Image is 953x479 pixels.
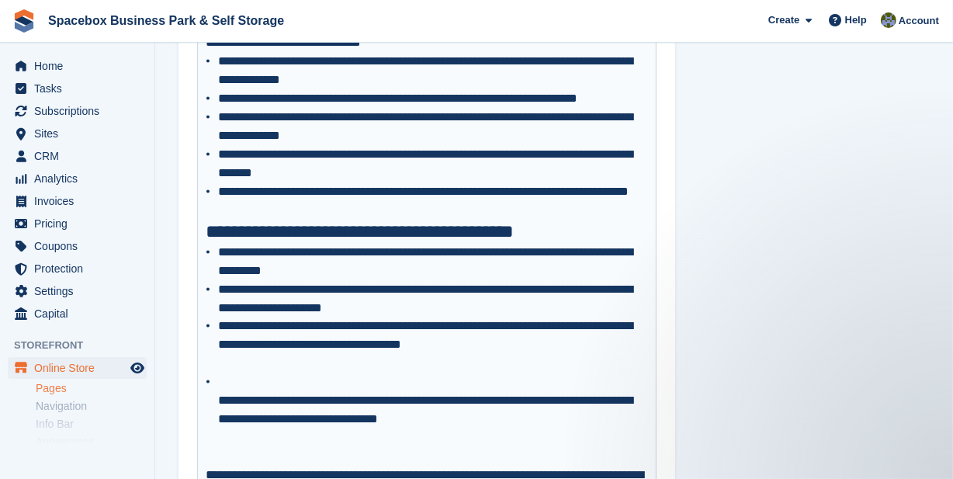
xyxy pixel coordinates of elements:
[36,399,147,414] a: Navigation
[34,100,127,122] span: Subscriptions
[36,417,147,432] a: Info Bar
[8,213,147,234] a: menu
[34,357,127,379] span: Online Store
[34,235,127,257] span: Coupons
[8,55,147,77] a: menu
[8,258,147,279] a: menu
[14,338,154,353] span: Storefront
[768,12,799,28] span: Create
[34,280,127,302] span: Settings
[8,357,147,379] a: menu
[34,78,127,99] span: Tasks
[12,9,36,33] img: stora-icon-8386f47178a22dfd0bd8f6a31ec36ba5ce8667c1dd55bd0f319d3a0aa187defe.svg
[128,359,147,377] a: Preview store
[34,190,127,212] span: Invoices
[8,280,147,302] a: menu
[8,145,147,167] a: menu
[8,78,147,99] a: menu
[34,303,127,325] span: Capital
[36,381,147,396] a: Pages
[8,100,147,122] a: menu
[34,168,127,189] span: Analytics
[34,55,127,77] span: Home
[8,235,147,257] a: menu
[34,123,127,144] span: Sites
[845,12,867,28] span: Help
[881,12,896,28] img: sahil
[34,145,127,167] span: CRM
[8,303,147,325] a: menu
[8,123,147,144] a: menu
[899,13,939,29] span: Account
[34,258,127,279] span: Protection
[8,190,147,212] a: menu
[34,213,127,234] span: Pricing
[42,8,290,33] a: Spacebox Business Park & Self Storage
[36,435,147,449] a: Appearance
[8,168,147,189] a: menu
